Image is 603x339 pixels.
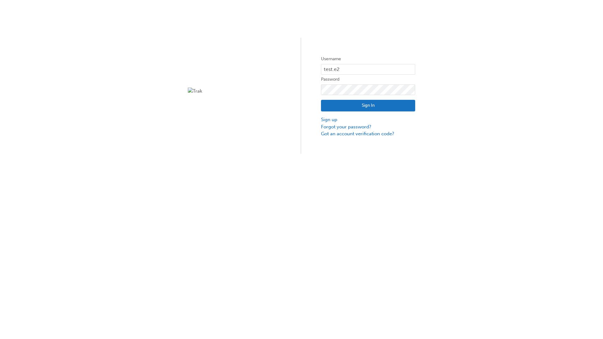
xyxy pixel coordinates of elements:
[321,100,415,112] button: Sign In
[321,130,415,137] a: Got an account verification code?
[321,123,415,131] a: Forgot your password?
[321,55,415,63] label: Username
[321,64,415,75] input: Username
[188,88,282,95] img: Trak
[321,76,415,83] label: Password
[321,116,415,123] a: Sign up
